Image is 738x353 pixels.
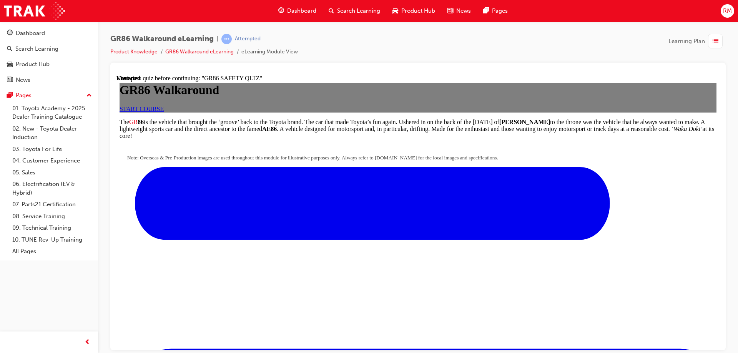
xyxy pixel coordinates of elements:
[3,44,13,50] span: The
[221,34,232,44] span: learningRecordVerb_ATTEMPT-icon
[483,6,489,16] span: pages-icon
[447,6,453,16] span: news-icon
[9,103,95,123] a: 01. Toyota Academy - 2025 Dealer Training Catalogue
[401,7,435,15] span: Product Hub
[392,6,398,16] span: car-icon
[456,7,471,15] span: News
[4,2,65,20] img: Trak
[3,26,95,40] a: Dashboard
[557,51,586,57] em: Waku Doki’
[3,25,95,88] button: DashboardSearch LearningProduct HubNews
[9,199,95,210] a: 07. Parts21 Certification
[7,92,13,99] span: pages-icon
[3,44,598,64] span: is the vehicle that brought the ‘groove’ back to the Toyota brand. The car that made Toyota’s fun...
[9,245,95,257] a: All Pages
[329,6,334,16] span: search-icon
[235,35,261,43] div: Attempted
[9,123,95,143] a: 02. New - Toyota Dealer Induction
[383,44,434,50] strong: [PERSON_NAME]
[668,37,705,46] span: Learning Plan
[3,31,47,37] a: START COURSE
[241,48,298,56] li: eLearning Module View
[16,76,30,85] div: News
[15,45,58,53] div: Search Learning
[9,234,95,246] a: 10. TUNE Rev-Up Training
[217,35,218,43] span: |
[386,3,441,19] a: car-iconProduct Hub
[9,155,95,167] a: 04. Customer Experience
[723,7,732,15] span: RM
[3,42,95,56] a: Search Learning
[3,88,95,103] button: Pages
[3,8,600,22] h1: GR86 Walkaround
[11,80,382,86] span: Note: Overseas & Pre-Production images are used throughout this module for illustrative purposes ...
[337,7,380,15] span: Search Learning
[85,338,90,347] span: prev-icon
[3,73,95,87] a: News
[110,35,214,43] span: GR86 Walkaround eLearning
[13,44,21,50] span: GR
[272,3,322,19] a: guage-iconDashboard
[492,7,508,15] span: Pages
[16,60,50,69] div: Product Hub
[441,3,477,19] a: news-iconNews
[110,48,158,55] a: Product Knowledge
[278,6,284,16] span: guage-icon
[165,48,234,55] a: GR86 Walkaround eLearning
[7,61,13,68] span: car-icon
[721,4,734,18] button: RM
[9,210,95,222] a: 08. Service Training
[16,29,45,38] div: Dashboard
[668,34,726,48] button: Learning Plan
[86,91,92,101] span: up-icon
[21,44,27,50] strong: 86
[9,167,95,179] a: 05. Sales
[7,30,13,37] span: guage-icon
[287,7,316,15] span: Dashboard
[7,77,13,84] span: news-icon
[9,222,95,234] a: 09. Technical Training
[9,178,95,199] a: 06. Electrification (EV & Hybrid)
[3,57,95,71] a: Product Hub
[713,36,718,46] span: list-icon
[477,3,514,19] a: pages-iconPages
[16,91,32,100] div: Pages
[146,51,160,57] strong: AE86
[322,3,386,19] a: search-iconSearch Learning
[9,143,95,155] a: 03. Toyota For Life
[7,46,12,53] span: search-icon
